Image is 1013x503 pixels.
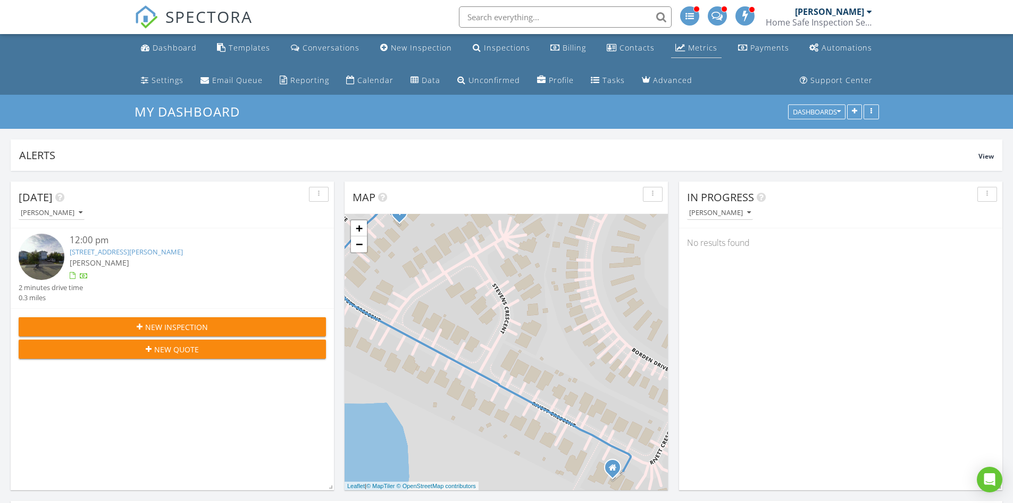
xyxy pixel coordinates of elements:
a: Settings [137,71,188,90]
a: Company Profile [533,71,578,90]
a: © MapTiler [366,483,395,489]
a: Leaflet [347,483,365,489]
div: Templates [229,43,270,53]
div: Conversations [303,43,359,53]
div: Dashboard [153,43,197,53]
button: Dashboards [788,105,845,120]
a: Email Queue [196,71,267,90]
a: Tasks [587,71,629,90]
a: Dashboard [137,38,201,58]
div: [PERSON_NAME] [689,209,751,217]
a: Unconfirmed [453,71,524,90]
a: [STREET_ADDRESS][PERSON_NAME] [70,247,183,257]
div: [PERSON_NAME] [795,6,864,17]
span: In Progress [687,190,754,204]
span: Map [353,190,375,204]
div: 119 Rivett Crescent, Yellowknife NT X1A 3S6 [613,467,619,474]
a: Billing [546,38,590,58]
div: Billing [563,43,586,53]
a: My Dashboard [135,103,249,120]
div: Metrics [688,43,717,53]
div: 178 Rivett Crescent, Yellowknife, NT X1A 3T8 [399,212,406,218]
div: Dashboards [793,109,841,116]
div: Inspections [484,43,530,53]
div: Email Queue [212,75,263,85]
div: 2 minutes drive time [19,283,83,293]
a: Inspections [468,38,534,58]
input: Search everything... [459,6,672,28]
div: Open Intercom Messenger [977,467,1002,492]
button: New Inspection [19,317,326,336]
div: Support Center [810,75,873,85]
div: Home Safe Inspection Services [766,17,872,28]
a: Contacts [602,38,659,58]
a: Automations (Advanced) [805,38,876,58]
a: Support Center [796,71,877,90]
a: Payments [734,38,793,58]
div: New Inspection [391,43,452,53]
div: Advanced [653,75,692,85]
div: Data [422,75,440,85]
a: Zoom out [351,236,367,252]
a: 12:00 pm [STREET_ADDRESS][PERSON_NAME] [PERSON_NAME] 2 minutes drive time 0.3 miles [19,234,326,303]
img: The Best Home Inspection Software - Spectora [135,5,158,29]
a: Metrics [671,38,722,58]
div: 12:00 pm [70,234,300,247]
div: [PERSON_NAME] [21,209,82,217]
div: Settings [152,75,183,85]
div: 0.3 miles [19,293,83,303]
img: streetview [19,234,64,279]
span: [DATE] [19,190,53,204]
i: 1 [397,209,401,217]
a: Calendar [342,71,398,90]
span: New Inspection [145,321,208,333]
div: Unconfirmed [468,75,520,85]
a: © OpenStreetMap contributors [397,483,476,489]
a: Templates [213,38,274,58]
span: SPECTORA [165,5,253,28]
div: | [345,482,479,491]
a: SPECTORA [135,14,253,37]
span: View [978,152,994,161]
div: Tasks [602,75,625,85]
div: Calendar [357,75,394,85]
a: New Inspection [376,38,456,58]
div: Contacts [619,43,655,53]
button: [PERSON_NAME] [687,206,753,220]
a: Reporting [275,71,333,90]
button: New Quote [19,340,326,359]
div: No results found [679,228,1002,257]
span: New Quote [154,344,199,355]
div: Alerts [19,148,978,162]
button: [PERSON_NAME] [19,206,85,220]
a: Advanced [638,71,697,90]
a: Zoom in [351,220,367,236]
div: Reporting [290,75,329,85]
div: Profile [549,75,574,85]
div: Automations [822,43,872,53]
a: Conversations [287,38,364,58]
a: Data [406,71,445,90]
div: Payments [750,43,789,53]
span: [PERSON_NAME] [70,258,129,268]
